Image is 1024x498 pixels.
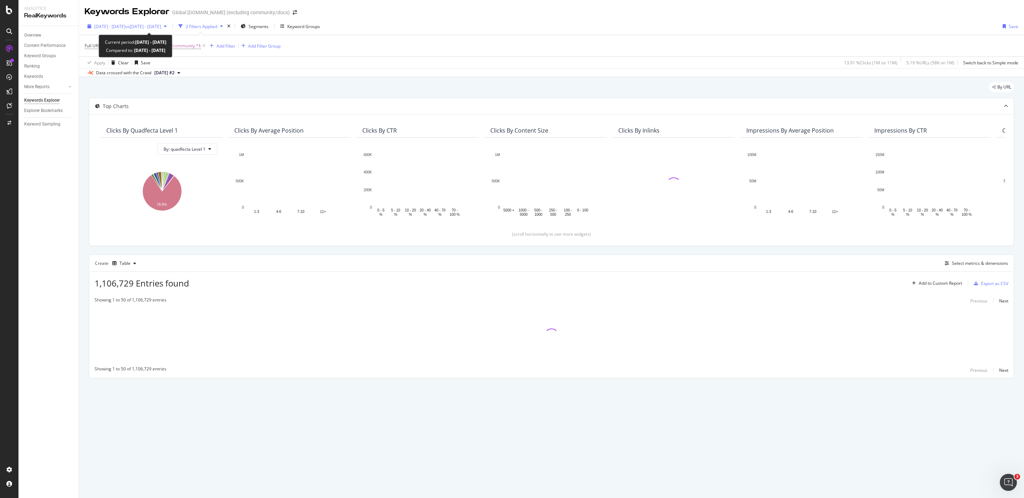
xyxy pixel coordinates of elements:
[95,277,189,289] span: 1,106,729 Entries found
[1009,23,1018,30] div: Save
[95,366,166,374] div: Showing 1 to 50 of 1,106,729 entries
[364,153,372,157] text: 600K
[186,23,217,30] div: 2 Filters Applied
[1004,179,1012,183] text: 500K
[746,151,857,217] div: A chart.
[420,208,431,212] text: 20 - 40
[999,297,1008,305] button: Next
[85,21,170,32] button: [DATE] - [DATE]vs[DATE] - [DATE]
[999,367,1008,373] div: Next
[377,208,384,212] text: 0 - 5
[24,12,73,20] div: RealKeywords
[287,23,320,30] div: Keyword Groups
[906,60,954,66] div: 5.19 % URLs ( 58K on 1M )
[24,97,74,104] a: Keywords Explorer
[405,208,416,212] text: 10 - 20
[95,258,139,269] div: Create
[238,21,271,32] button: Segments
[550,213,556,217] text: 500
[906,213,909,217] text: %
[133,47,165,53] b: [DATE] - [DATE]
[903,208,912,212] text: 5 - 10
[490,151,601,217] svg: A chart.
[452,208,458,212] text: 70 -
[118,60,129,66] div: Clear
[24,52,74,60] a: Keyword Groups
[24,97,60,104] div: Keywords Explorer
[239,153,244,157] text: 1M
[119,261,130,266] div: Table
[362,127,397,134] div: Clicks By CTR
[85,6,169,18] div: Keywords Explorer
[24,32,41,39] div: Overview
[962,213,972,217] text: 100 %
[362,151,473,217] svg: A chart.
[151,69,183,77] button: [DATE] #2
[394,213,397,217] text: %
[24,63,74,70] a: Ranking
[981,280,1008,287] div: Export as CSV
[750,179,756,183] text: 50M
[24,42,65,49] div: Content Performance
[24,83,49,91] div: More Reports
[239,42,281,50] button: Add Filter Group
[94,23,126,30] span: [DATE] - [DATE]
[24,32,74,39] a: Overview
[935,213,939,217] text: %
[534,208,543,212] text: 500 -
[788,210,794,214] text: 4-6
[293,10,297,15] div: arrow-right-arrow-left
[942,259,1008,268] button: Select metrics & dimensions
[747,153,756,157] text: 100M
[95,297,166,305] div: Showing 1 to 50 of 1,106,729 entries
[364,188,372,192] text: 200K
[874,151,985,217] svg: A chart.
[379,213,383,217] text: %
[24,107,74,114] a: Explorer Bookmarks
[999,366,1008,374] button: Next
[85,43,100,49] span: Full URL
[952,260,1008,266] div: Select metrics & dimensions
[277,21,323,32] button: Keyword Groups
[754,205,756,209] text: 0
[135,39,166,45] b: [DATE] - [DATE]
[919,281,962,285] div: Add to Custom Report
[141,60,150,66] div: Save
[909,278,962,289] button: Add to Custom Report
[932,208,943,212] text: 20 - 40
[549,208,557,212] text: 250 -
[154,70,175,76] span: 2025 Jun. 3rd #2
[503,208,514,212] text: 5000 +
[176,21,226,32] button: 2 Filters Applied
[832,210,838,214] text: 11+
[217,43,235,49] div: Add Filter
[809,210,816,214] text: 7-10
[364,171,372,175] text: 400K
[746,127,834,134] div: Impressions By Average Position
[970,367,987,373] div: Previous
[618,127,660,134] div: Clicks By Inlinks
[970,298,987,304] div: Previous
[766,210,771,214] text: 1-3
[520,213,528,217] text: 5000
[450,213,460,217] text: 100 %
[106,168,217,211] div: A chart.
[564,208,572,212] text: 100 -
[1000,474,1017,491] iframe: Intercom live chat
[106,46,165,54] div: Compared to:
[234,127,304,134] div: Clicks By Average Position
[24,52,56,60] div: Keyword Groups
[989,82,1014,92] div: legacy label
[207,42,235,50] button: Add Filter
[921,213,924,217] text: %
[105,38,166,46] div: Current period:
[103,103,129,110] div: Top Charts
[1014,474,1020,480] span: 3
[490,127,548,134] div: Clicks By Content Size
[946,208,958,212] text: 40 - 70
[242,205,244,209] text: 0
[158,143,217,155] button: By: quadfecta Level 1
[94,60,105,66] div: Apply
